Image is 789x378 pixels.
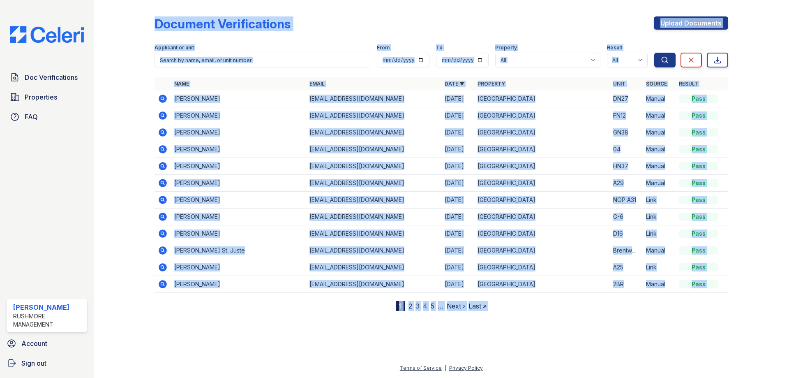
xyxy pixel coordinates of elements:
[610,158,643,175] td: HN37
[171,90,306,107] td: [PERSON_NAME]
[7,89,87,105] a: Properties
[441,276,474,293] td: [DATE]
[171,192,306,209] td: [PERSON_NAME]
[441,141,474,158] td: [DATE]
[306,242,441,259] td: [EMAIL_ADDRESS][DOMAIN_NAME]
[679,179,718,187] div: Pass
[646,81,667,87] a: Source
[306,175,441,192] td: [EMAIL_ADDRESS][DOMAIN_NAME]
[306,141,441,158] td: [EMAIL_ADDRESS][DOMAIN_NAME]
[643,209,676,225] td: Link
[610,192,643,209] td: NOP A31
[306,158,441,175] td: [EMAIL_ADDRESS][DOMAIN_NAME]
[415,302,420,310] a: 3
[400,365,442,371] a: Terms of Service
[610,209,643,225] td: G-6
[21,339,47,348] span: Account
[21,358,46,368] span: Sign out
[679,213,718,221] div: Pass
[306,90,441,107] td: [EMAIL_ADDRESS][DOMAIN_NAME]
[3,355,90,371] a: Sign out
[474,192,609,209] td: [GEOGRAPHIC_DATA]
[3,26,90,43] img: CE_Logo_Blue-a8612792a0a2168367f1c8372b55b34899dd931a85d93a1a3d3e32e68fde9ad4.png
[474,276,609,293] td: [GEOGRAPHIC_DATA]
[679,111,718,120] div: Pass
[654,16,728,30] a: Upload Documents
[441,107,474,124] td: [DATE]
[171,141,306,158] td: [PERSON_NAME]
[306,209,441,225] td: [EMAIL_ADDRESS][DOMAIN_NAME]
[171,124,306,141] td: [PERSON_NAME]
[377,44,390,51] label: From
[171,175,306,192] td: [PERSON_NAME]
[13,312,84,329] div: Rushmore Management
[155,16,291,31] div: Document Verifications
[610,242,643,259] td: Brentwood
[25,72,78,82] span: Doc Verifications
[474,124,609,141] td: [GEOGRAPHIC_DATA]
[306,192,441,209] td: [EMAIL_ADDRESS][DOMAIN_NAME]
[13,302,84,312] div: [PERSON_NAME]
[610,276,643,293] td: 2BR
[171,209,306,225] td: [PERSON_NAME]
[306,225,441,242] td: [EMAIL_ADDRESS][DOMAIN_NAME]
[468,302,487,310] a: Last »
[610,107,643,124] td: FN12
[441,242,474,259] td: [DATE]
[607,44,622,51] label: Result
[610,141,643,158] td: 04
[441,259,474,276] td: [DATE]
[610,259,643,276] td: A25
[306,276,441,293] td: [EMAIL_ADDRESS][DOMAIN_NAME]
[643,192,676,209] td: Link
[3,335,90,352] a: Account
[478,81,505,87] a: Property
[679,280,718,288] div: Pass
[447,302,465,310] a: Next ›
[679,246,718,255] div: Pass
[613,81,625,87] a: Unit
[679,162,718,170] div: Pass
[431,302,434,310] a: 5
[306,124,441,141] td: [EMAIL_ADDRESS][DOMAIN_NAME]
[436,44,443,51] label: To
[474,242,609,259] td: [GEOGRAPHIC_DATA]
[679,196,718,204] div: Pass
[679,145,718,153] div: Pass
[643,276,676,293] td: Manual
[408,302,412,310] a: 2
[474,259,609,276] td: [GEOGRAPHIC_DATA]
[441,225,474,242] td: [DATE]
[643,107,676,124] td: Manual
[309,81,325,87] a: Email
[610,175,643,192] td: A29
[474,158,609,175] td: [GEOGRAPHIC_DATA]
[306,259,441,276] td: [EMAIL_ADDRESS][DOMAIN_NAME]
[441,175,474,192] td: [DATE]
[643,175,676,192] td: Manual
[441,124,474,141] td: [DATE]
[441,192,474,209] td: [DATE]
[679,95,718,103] div: Pass
[679,81,698,87] a: Result
[441,209,474,225] td: [DATE]
[643,141,676,158] td: Manual
[25,112,38,122] span: FAQ
[474,209,609,225] td: [GEOGRAPHIC_DATA]
[449,365,483,371] a: Privacy Policy
[474,107,609,124] td: [GEOGRAPHIC_DATA]
[445,365,446,371] div: |
[171,259,306,276] td: [PERSON_NAME]
[174,81,189,87] a: Name
[7,109,87,125] a: FAQ
[643,158,676,175] td: Manual
[25,92,57,102] span: Properties
[474,175,609,192] td: [GEOGRAPHIC_DATA]
[171,225,306,242] td: [PERSON_NAME]
[171,107,306,124] td: [PERSON_NAME]
[438,301,443,311] span: …
[643,259,676,276] td: Link
[171,242,306,259] td: [PERSON_NAME] St. Juste
[643,90,676,107] td: Manual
